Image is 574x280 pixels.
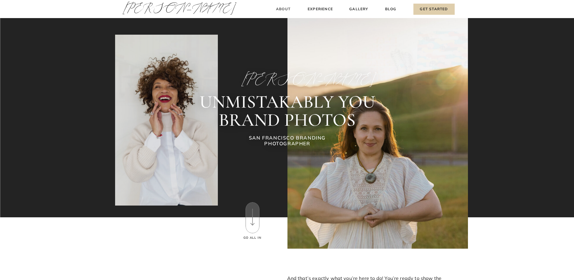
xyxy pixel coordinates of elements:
a: Blog [384,6,398,12]
a: Gallery [349,6,369,12]
h1: SAN FRANCISCO BRANDING PHOTOGRAPHER [232,135,343,148]
h2: UNMISTAKABLY YOU BRAND PHOTOS [159,93,415,129]
h3: Go All In [243,235,262,240]
a: Get Started [413,4,455,15]
a: Experience [307,6,334,12]
a: About [274,6,292,12]
h2: [PERSON_NAME] [241,72,334,86]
